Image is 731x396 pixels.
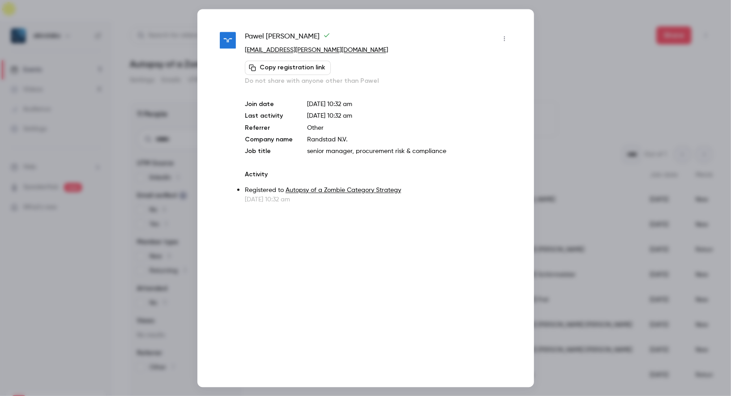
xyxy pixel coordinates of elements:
[245,147,293,156] p: Job title
[245,186,511,195] p: Registered to
[245,111,293,121] p: Last activity
[245,77,511,85] p: Do not share with anyone other than Pawel
[245,31,330,46] span: Pawel [PERSON_NAME]
[307,147,511,156] p: senior manager, procurement risk & compliance
[307,135,511,144] p: Randstad N.V.
[307,113,352,119] span: [DATE] 10:32 am
[245,60,331,75] button: Copy registration link
[245,135,293,144] p: Company name
[245,170,511,179] p: Activity
[307,100,511,109] p: [DATE] 10:32 am
[307,123,511,132] p: Other
[245,195,511,204] p: [DATE] 10:32 am
[220,32,236,49] img: randstad.com
[245,123,293,132] p: Referrer
[245,100,293,109] p: Join date
[286,187,401,193] a: Autopsy of a Zombie Category Strategy
[245,47,388,53] a: [EMAIL_ADDRESS][PERSON_NAME][DOMAIN_NAME]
